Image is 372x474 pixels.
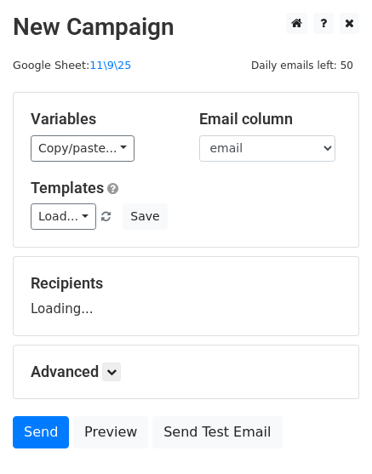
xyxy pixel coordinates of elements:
[152,416,282,448] a: Send Test Email
[31,274,341,293] h5: Recipients
[199,110,342,128] h5: Email column
[31,363,341,381] h5: Advanced
[31,274,341,318] div: Loading...
[287,392,372,474] iframe: Chat Widget
[89,59,131,71] a: 11\9\25
[31,135,134,162] a: Copy/paste...
[31,179,104,197] a: Templates
[13,416,69,448] a: Send
[13,13,359,42] h2: New Campaign
[13,59,131,71] small: Google Sheet:
[245,56,359,75] span: Daily emails left: 50
[245,59,359,71] a: Daily emails left: 50
[31,110,174,128] h5: Variables
[31,203,96,230] a: Load...
[123,203,167,230] button: Save
[73,416,148,448] a: Preview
